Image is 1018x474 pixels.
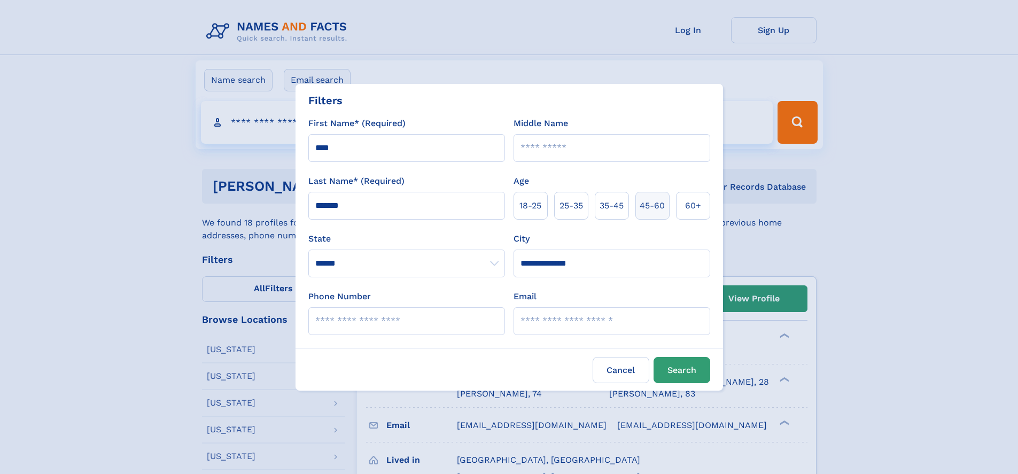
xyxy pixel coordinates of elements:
label: Phone Number [308,290,371,303]
label: First Name* (Required) [308,117,406,130]
label: Last Name* (Required) [308,175,405,188]
label: Cancel [593,357,649,383]
span: 35‑45 [600,199,624,212]
button: Search [654,357,710,383]
label: City [514,232,530,245]
label: Email [514,290,537,303]
span: 18‑25 [519,199,541,212]
label: Age [514,175,529,188]
span: 45‑60 [640,199,665,212]
span: 60+ [685,199,701,212]
label: State [308,232,505,245]
label: Middle Name [514,117,568,130]
span: 25‑35 [559,199,583,212]
div: Filters [308,92,343,108]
